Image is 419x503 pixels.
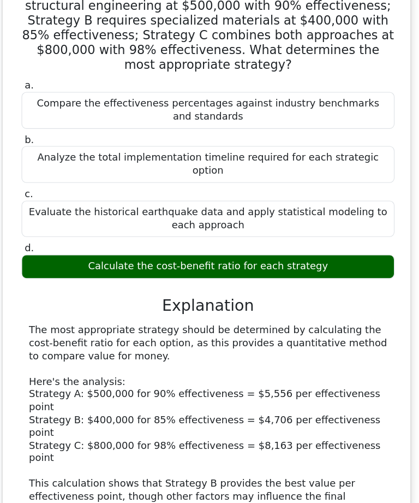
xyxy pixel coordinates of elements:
[37,251,369,272] div: Calculate the cost-benefit ratio for each strategy
[40,191,47,202] span: c.
[37,154,369,187] div: Analyze the total implementation timeline required for each strategic option
[44,287,362,304] h3: Explanation
[37,106,369,139] div: Compare the effectiveness percentages against industry benchmarks and standards
[40,239,48,250] span: d.
[40,143,48,153] span: b.
[40,94,48,105] span: a.
[37,203,369,235] div: Evaluate the historical earthquake data and apply statistical modeling to each approach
